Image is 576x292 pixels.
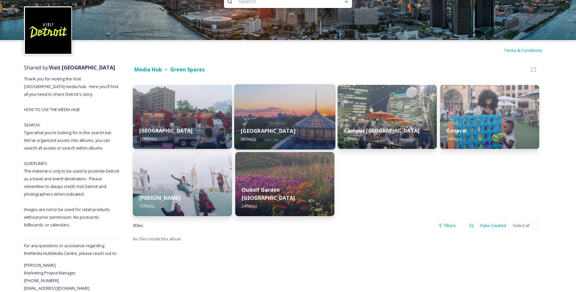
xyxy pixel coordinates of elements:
[24,243,117,256] span: For any questions or assistance regarding the Media Hub Media Centre, please reach out to:
[24,262,90,291] span: [PERSON_NAME] Marketing Project Manager [PHONE_NUMBER] [EMAIL_ADDRESS][DOMAIN_NAME]
[24,76,120,228] span: Thank you for visiting the Visit [GEOGRAPHIC_DATA] media hub. Here you'll find all you need to sh...
[133,236,181,242] span: No files inside this album
[504,46,552,54] a: Terms & Conditions
[241,136,256,142] span: 56 file(s)
[242,203,257,209] span: 24 file(s)
[344,127,420,134] strong: Campus [GEOGRAPHIC_DATA]
[24,64,115,71] span: Shared by:
[139,127,193,134] strong: [GEOGRAPHIC_DATA]
[49,64,115,71] strong: Visit [GEOGRAPHIC_DATA]
[235,152,334,216] img: 2e813192-b435-4ac7-a4ce-8909ca6ced99.jpg
[139,194,180,201] strong: [PERSON_NAME]
[242,186,295,201] strong: Oudolf Garden [GEOGRAPHIC_DATA]
[504,47,542,53] span: Terms & Conditions
[338,85,437,149] img: CampusMartius_Nightlife_Bowen_9939-cyan.jpg
[344,136,359,142] span: 28 file(s)
[133,85,232,149] img: Beacon_Park_photo_by_Gerard-and-Belevender-Duration_Unlimited-DMCVB-1043.jpg
[446,136,461,142] span: 14 file(s)
[139,203,154,209] span: 12 file(s)
[513,223,530,229] span: Select all
[477,219,509,232] div: Date Created
[133,223,143,229] span: 0 file s
[134,66,162,73] strong: Media Hub
[241,127,295,134] strong: [GEOGRAPHIC_DATA]
[435,219,459,232] div: Filters
[139,136,156,142] span: 126 file(s)
[446,127,467,134] strong: General
[170,66,205,73] strong: Green Spaces
[440,85,539,149] img: Beacon_Park_photo_by_Michelle_and_Chris_Gerard_DMCVB-927.jpeg
[234,84,335,150] img: bb083795-06a7-49f0-ad30-809ea898d253.jpg
[25,7,71,54] img: VISIT%20DETROIT%20LOGO%20-%20BLACK%20BACKGROUND.png
[133,152,232,216] img: DSC_9433.jpg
